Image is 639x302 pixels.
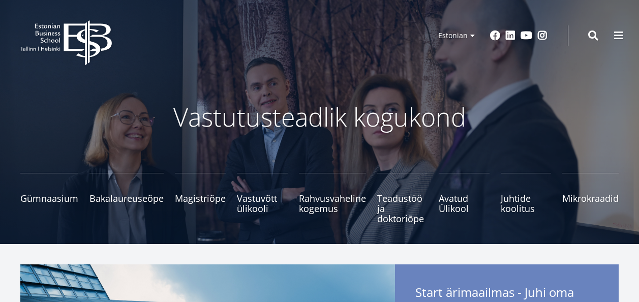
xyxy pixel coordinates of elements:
[50,102,589,132] p: Vastutusteadlik kogukond
[175,193,226,203] span: Magistriõpe
[505,31,515,41] a: Linkedin
[521,31,532,41] a: Youtube
[501,193,552,214] span: Juhtide koolitus
[501,173,552,224] a: Juhtide koolitus
[377,173,428,224] a: Teadustöö ja doktoriõpe
[537,31,547,41] a: Instagram
[490,31,500,41] a: Facebook
[439,173,490,224] a: Avatud Ülikool
[175,173,226,224] a: Magistriõpe
[299,173,366,224] a: Rahvusvaheline kogemus
[299,193,366,214] span: Rahvusvaheline kogemus
[89,193,164,203] span: Bakalaureuseõpe
[20,173,78,224] a: Gümnaasium
[237,173,288,224] a: Vastuvõtt ülikooli
[89,173,164,224] a: Bakalaureuseõpe
[237,193,288,214] span: Vastuvõtt ülikooli
[20,193,78,203] span: Gümnaasium
[562,193,619,203] span: Mikrokraadid
[439,193,490,214] span: Avatud Ülikool
[562,173,619,224] a: Mikrokraadid
[377,193,428,224] span: Teadustöö ja doktoriõpe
